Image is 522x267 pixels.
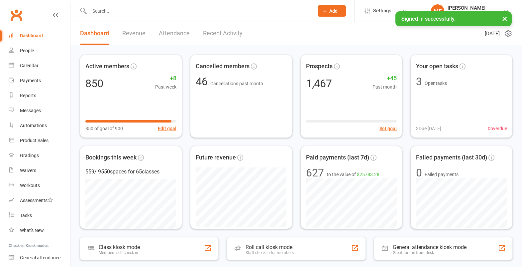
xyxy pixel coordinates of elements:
span: $25783.28 [357,172,379,177]
div: Product Sales [20,138,49,143]
span: Open tasks [425,81,447,86]
span: Active members [85,62,129,71]
a: Gradings [9,148,70,163]
a: Calendar [9,58,70,73]
div: 627 [306,167,324,178]
span: Add [329,8,338,14]
div: Payments [20,78,41,83]
span: Past month [372,83,397,91]
div: Bujutsu Martial Arts Centre [448,11,503,17]
div: Staff check-in for members [246,250,294,255]
div: People [20,48,34,53]
div: Roll call kiosk mode [246,244,294,250]
div: General attendance [20,255,60,260]
span: Cancelled members [196,62,250,71]
a: General attendance kiosk mode [9,250,70,265]
a: Waivers [9,163,70,178]
div: Workouts [20,183,40,188]
div: Gradings [20,153,39,158]
span: Bookings this week [85,153,137,162]
div: 3 [416,76,422,87]
button: Add [318,5,346,17]
a: Revenue [122,22,146,45]
input: Search... [87,6,309,16]
span: 3 Due [DATE] [416,125,441,132]
div: 559 / 9550 spaces for 65 classes [85,167,176,176]
div: What's New [20,228,44,233]
span: Failed payments [425,171,459,178]
span: Prospects [306,62,333,71]
span: 0 overdue [488,125,507,132]
div: Messages [20,108,41,113]
span: Signed in successfully. [401,16,456,22]
div: Assessments [20,198,53,203]
span: Past week [155,83,176,91]
div: MS [431,4,444,18]
a: What's New [9,223,70,238]
span: Settings [373,3,391,18]
span: Your open tasks [416,62,458,71]
a: Dashboard [80,22,109,45]
span: +45 [372,74,397,83]
a: Assessments [9,193,70,208]
a: People [9,43,70,58]
div: 0 [416,167,422,178]
a: Recent Activity [203,22,243,45]
span: to the value of [327,171,379,178]
div: Tasks [20,213,32,218]
span: 850 of goal of 900 [85,125,123,132]
div: Class kiosk mode [99,244,140,250]
a: Product Sales [9,133,70,148]
span: 46 [196,75,210,88]
div: Reports [20,93,36,98]
span: Failed payments (last 30d) [416,153,487,162]
div: Great for the front desk [393,250,467,255]
div: 850 [85,78,103,89]
a: Dashboard [9,28,70,43]
span: Future revenue [196,153,236,162]
span: Paid payments (last 7d) [306,153,369,162]
a: Attendance [159,22,190,45]
a: Automations [9,118,70,133]
a: Tasks [9,208,70,223]
div: Dashboard [20,33,43,38]
div: 1,467 [306,78,332,89]
div: [PERSON_NAME] [448,5,503,11]
span: Cancellations past month [210,81,263,86]
a: Reports [9,88,70,103]
span: +8 [155,74,176,83]
button: × [499,11,511,26]
a: Clubworx [8,7,25,23]
a: Payments [9,73,70,88]
div: Automations [20,123,47,128]
button: Edit goal [158,125,176,132]
a: Workouts [9,178,70,193]
div: Calendar [20,63,39,68]
div: Members self check-in [99,250,140,255]
div: General attendance kiosk mode [393,244,467,250]
div: Waivers [20,168,36,173]
span: [DATE] [485,30,500,38]
a: Messages [9,103,70,118]
button: Set goal [379,125,397,132]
